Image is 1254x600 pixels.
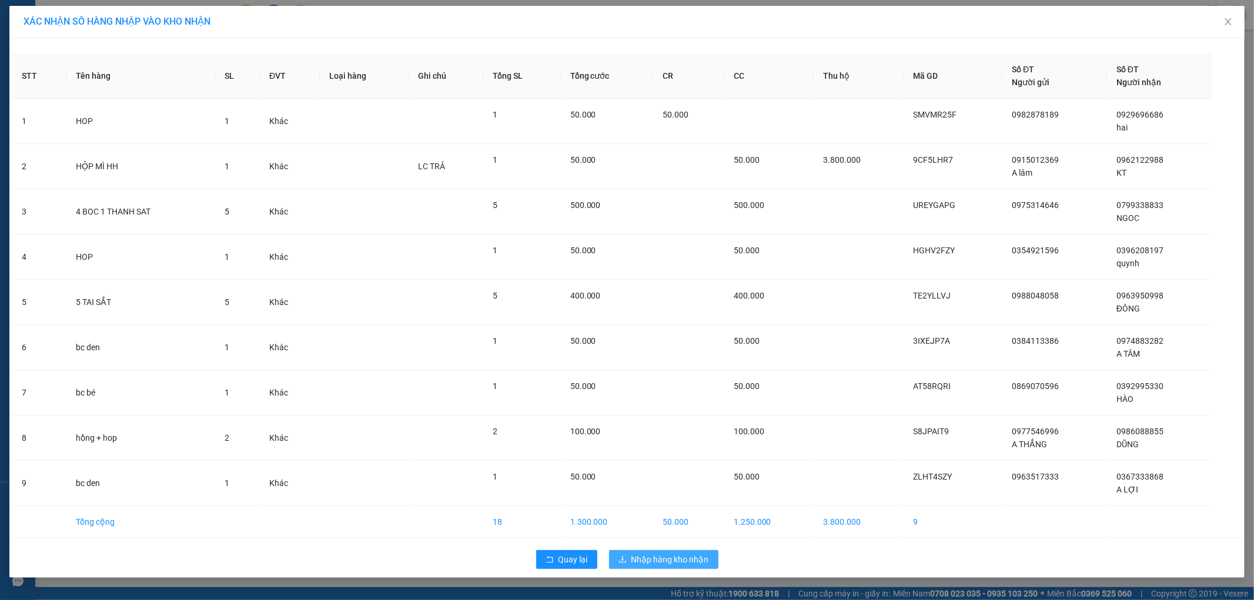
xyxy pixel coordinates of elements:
span: 0982878189 [1012,110,1059,119]
span: A TÂM [1116,349,1140,358]
span: Số ĐT [1012,65,1034,74]
span: ĐÔNG [1116,304,1140,313]
span: 0915012369 [1012,155,1059,165]
th: Mã GD [904,53,1002,99]
span: NGOC [1116,213,1139,223]
td: 2 [12,144,66,189]
span: 400.000 [734,291,764,300]
span: 5 [493,291,497,300]
th: ĐVT [260,53,320,99]
span: SMVMR25F [913,110,957,119]
h2: MTDPZJ4I [6,68,95,88]
span: Người gửi [1012,78,1049,87]
span: 5 [225,297,229,307]
span: KT [1116,168,1126,177]
span: Nhập hàng kho nhận [631,553,709,566]
td: Khác [260,189,320,234]
td: Khác [260,234,320,280]
span: 0975314646 [1012,200,1059,210]
th: Tên hàng [66,53,215,99]
td: 1 [12,99,66,144]
span: rollback [546,555,554,565]
td: HOP [66,234,215,280]
span: 0367333868 [1116,472,1163,481]
span: Người nhận [1116,78,1161,87]
td: 1.300.000 [561,506,653,538]
td: 3.800.000 [814,506,904,538]
span: 100.000 [734,427,764,436]
span: 1 [225,252,229,262]
span: 1 [225,343,229,352]
td: bc den [66,325,215,370]
td: HỘP MÌ HH [66,144,215,189]
span: 1 [493,110,497,119]
span: 1 [493,246,497,255]
th: Ghi chú [409,53,483,99]
b: [DOMAIN_NAME] [157,9,284,29]
button: rollbackQuay lại [536,550,597,569]
span: 50.000 [663,110,688,119]
td: 18 [483,506,561,538]
span: 1 [225,388,229,397]
span: 50.000 [734,246,760,255]
span: 1 [493,381,497,391]
span: 50.000 [570,381,596,391]
span: 50.000 [570,110,596,119]
button: Close [1212,6,1245,39]
span: 0988048058 [1012,291,1059,300]
span: 1 [225,162,229,171]
span: Quay lại [559,553,588,566]
span: A lâm [1012,168,1032,177]
span: 0354921596 [1012,246,1059,255]
img: logo.jpg [6,9,65,68]
span: 0962122988 [1116,155,1163,165]
span: 0392995330 [1116,381,1163,391]
span: 5 [493,200,497,210]
span: A THẮNG [1012,440,1047,449]
td: Tổng cộng [66,506,215,538]
td: 6 [12,325,66,370]
td: 7 [12,370,66,415]
th: Thu hộ [814,53,904,99]
td: Khác [260,280,320,325]
th: Loại hàng [320,53,409,99]
span: 50.000 [734,381,760,391]
span: 0986088855 [1116,427,1163,436]
span: HÀO [1116,394,1133,404]
td: Khác [260,144,320,189]
td: bc den [66,461,215,506]
span: 2 [493,427,497,436]
span: S8JPAIT9 [913,427,949,436]
span: 1 [493,472,497,481]
span: 1 [493,336,497,346]
th: STT [12,53,66,99]
span: 0977546996 [1012,427,1059,436]
span: download [618,555,627,565]
span: 2 [225,433,229,443]
th: CC [724,53,814,99]
span: DŨNG [1116,440,1139,449]
span: 0869070596 [1012,381,1059,391]
span: quynh [1116,259,1139,268]
td: 9 [904,506,1002,538]
span: 50.000 [570,472,596,481]
td: 3 [12,189,66,234]
td: 50.000 [653,506,724,538]
span: 50.000 [734,336,760,346]
span: close [1223,17,1233,26]
span: 0384113386 [1012,336,1059,346]
th: Tổng SL [483,53,561,99]
span: 50.000 [570,246,596,255]
span: UREYGAPG [913,200,955,210]
th: CR [653,53,724,99]
td: 9 [12,461,66,506]
span: 50.000 [570,155,596,165]
span: HGHV2FZY [913,246,955,255]
span: 50.000 [734,155,760,165]
span: LC TRẢ [418,162,445,171]
td: Khác [260,370,320,415]
span: 3IXEJP7A [913,336,950,346]
b: Sao Việt [71,28,143,47]
td: 4 BOC 1 THANH SAT [66,189,215,234]
span: A LỢI [1116,485,1138,494]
